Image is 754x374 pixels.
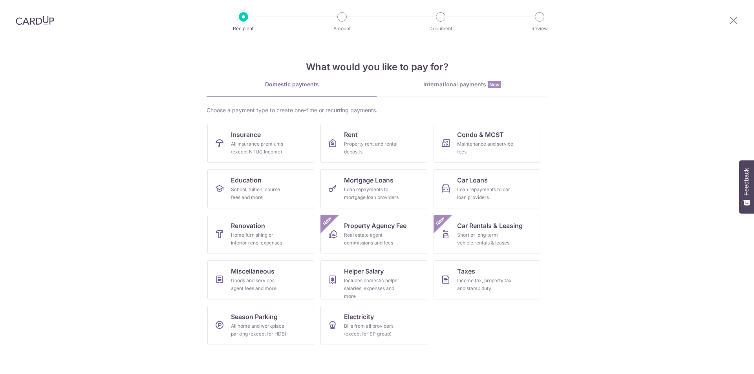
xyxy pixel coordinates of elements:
div: Domestic payments [207,80,377,88]
span: Insurance [231,130,261,139]
a: EducationSchool, tuition, course fees and more [207,169,314,208]
a: InsuranceAll insurance premiums (except NTUC Income) [207,124,314,163]
div: Real estate agent commissions and fees [344,231,401,247]
div: Loan repayments to car loan providers [457,186,514,201]
a: Condo & MCSTMaintenance and service fees [434,124,540,163]
div: All insurance premiums (except NTUC Income) [231,140,287,156]
a: RentProperty rent and rental deposits [320,124,427,163]
div: Home furnishing or interior reno-expenses [231,231,287,247]
a: Mortgage LoansLoan repayments to mortgage loan providers [320,169,427,208]
span: Car Rentals & Leasing [457,221,523,230]
span: Condo & MCST [457,130,504,139]
div: Loan repayments to mortgage loan providers [344,186,401,201]
a: Helper SalaryIncludes domestic helper salaries, expenses and more [320,260,427,299]
p: Recipient [214,25,273,33]
span: Renovation [231,221,265,230]
div: International payments [377,80,547,89]
span: Rent [344,130,358,139]
span: Car Loans [457,175,488,185]
span: Education [231,175,262,185]
div: All home and workplace parking (except for HDB) [231,322,287,338]
a: ElectricityBills from all providers (except for SP group) [320,306,427,345]
span: Property Agency Fee [344,221,406,230]
p: Amount [313,25,371,33]
a: Property Agency FeeReal estate agent commissions and feesNew [320,215,427,254]
div: Goods and services, agent fees and more [231,277,287,292]
span: New [321,215,334,228]
img: CardUp [16,16,54,25]
div: Income tax, property tax and stamp duty [457,277,514,292]
a: RenovationHome furnishing or interior reno-expenses [207,215,314,254]
div: Short or long‑term vehicle rentals & leases [457,231,514,247]
div: Maintenance and service fees [457,140,514,156]
div: School, tuition, course fees and more [231,186,287,201]
span: New [488,81,501,88]
a: TaxesIncome tax, property tax and stamp duty [434,260,540,299]
a: MiscellaneousGoods and services, agent fees and more [207,260,314,299]
div: Includes domestic helper salaries, expenses and more [344,277,401,300]
a: Car LoansLoan repayments to car loan providers [434,169,540,208]
button: Feedback - Show survey [739,160,754,213]
span: Mortgage Loans [344,175,393,185]
span: Miscellaneous [231,266,275,276]
a: Season ParkingAll home and workplace parking (except for HDB) [207,306,314,345]
span: New [434,215,447,228]
div: Property rent and rental deposits [344,140,401,156]
p: Review [511,25,569,33]
span: Taxes [457,266,475,276]
span: Feedback [743,168,750,195]
div: Choose a payment type to create one-time or recurring payments. [207,106,547,114]
a: Car Rentals & LeasingShort or long‑term vehicle rentals & leasesNew [434,215,540,254]
div: Bills from all providers (except for SP group) [344,322,401,338]
h4: What would you like to pay for? [207,60,547,74]
span: Helper Salary [344,266,384,276]
span: Season Parking [231,312,278,321]
p: Document [412,25,470,33]
span: Electricity [344,312,374,321]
